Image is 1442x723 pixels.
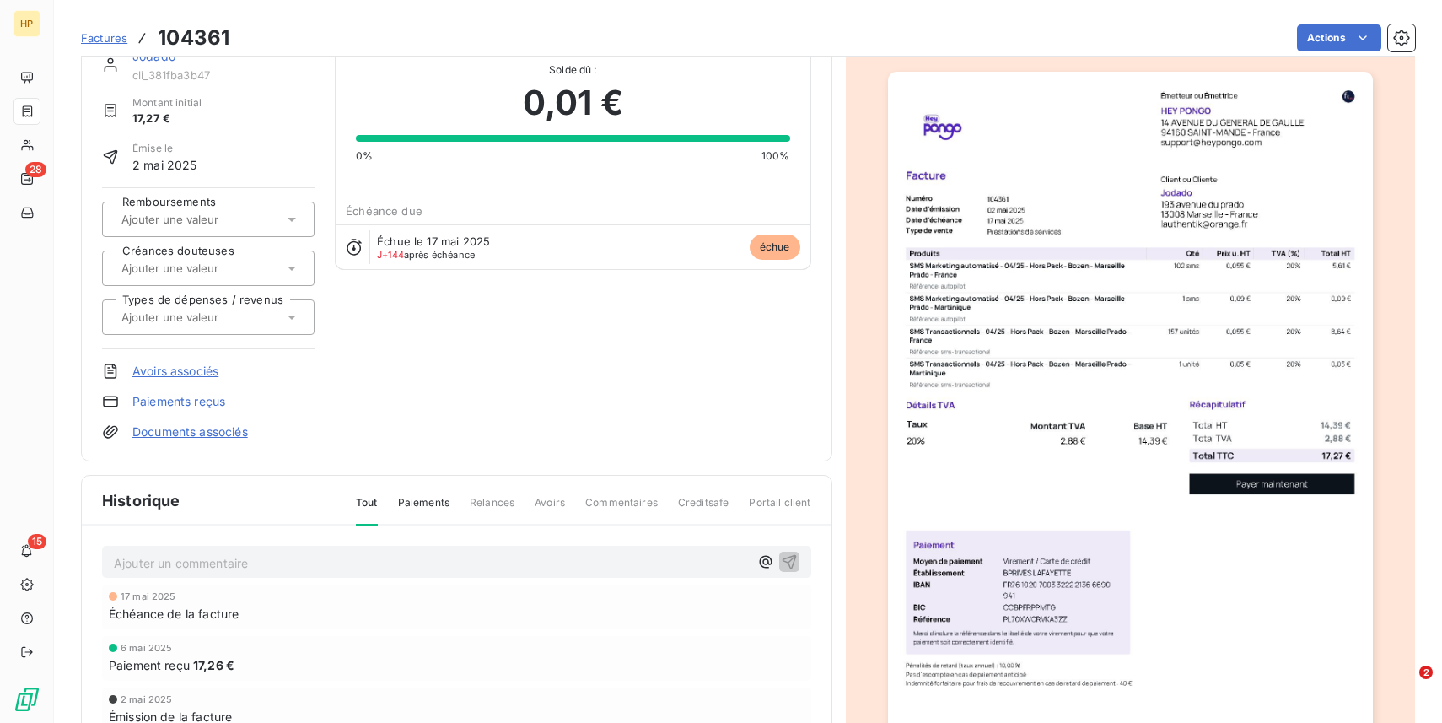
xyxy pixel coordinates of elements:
span: 0,01 € [523,78,623,128]
span: Échéance de la facture [109,605,239,623]
span: Échue le 17 mai 2025 [377,235,490,248]
span: Avoirs [535,495,565,524]
span: 2 mai 2025 [132,156,197,174]
iframe: Intercom live chat [1385,666,1425,706]
span: Échéance due [346,204,422,218]
a: Avoirs associés [132,363,218,380]
span: Relances [470,495,514,524]
span: 6 mai 2025 [121,643,173,653]
span: Paiements [398,495,449,524]
span: Creditsafe [678,495,729,524]
span: 100% [761,148,790,164]
span: 2 [1419,666,1433,679]
input: Ajouter une valeur [120,212,289,227]
span: après échéance [377,250,475,260]
span: Portail client [749,495,810,524]
span: Paiement reçu [109,656,190,674]
span: Solde dû : [356,62,789,78]
a: Documents associés [132,424,248,440]
span: Historique [102,489,180,512]
span: Montant initial [132,95,202,111]
span: Émise le [132,141,197,156]
div: HP [13,10,40,37]
span: 2 mai 2025 [121,694,173,704]
span: échue [750,235,800,260]
input: Ajouter une valeur [120,261,289,276]
span: 15 [28,534,46,549]
span: J+144 [377,249,404,261]
img: Logo LeanPay [13,686,40,713]
span: 17 mai 2025 [121,591,176,602]
button: Actions [1297,24,1381,51]
span: cli_381fba3b47 [132,68,315,82]
span: 17,27 € [132,111,202,127]
a: Factures [81,30,127,46]
a: Paiements reçus [132,393,225,410]
span: 28 [25,162,46,177]
span: 17,26 € [193,656,234,674]
h3: 104361 [158,23,229,53]
input: Ajouter une valeur [120,310,289,325]
span: 0% [356,148,373,164]
span: Tout [356,495,378,526]
span: Commentaires [585,495,658,524]
span: Factures [81,31,127,45]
